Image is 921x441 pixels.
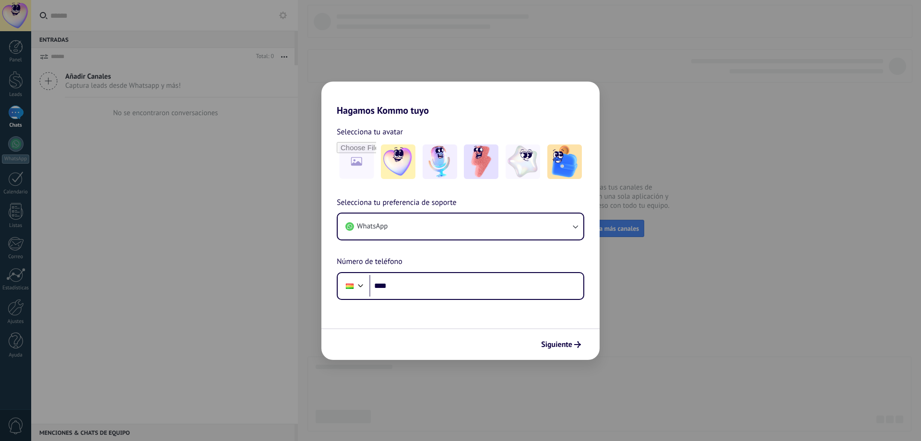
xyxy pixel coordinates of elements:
[381,144,415,179] img: -1.jpeg
[338,214,583,239] button: WhatsApp
[537,336,585,353] button: Siguiente
[337,126,403,138] span: Selecciona tu avatar
[464,144,498,179] img: -3.jpeg
[547,144,582,179] img: -5.jpeg
[341,276,359,296] div: Bolivia: + 591
[541,341,572,348] span: Siguiente
[506,144,540,179] img: -4.jpeg
[337,256,402,268] span: Número de teléfono
[321,82,600,116] h2: Hagamos Kommo tuyo
[357,222,388,231] span: WhatsApp
[337,197,457,209] span: Selecciona tu preferencia de soporte
[423,144,457,179] img: -2.jpeg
